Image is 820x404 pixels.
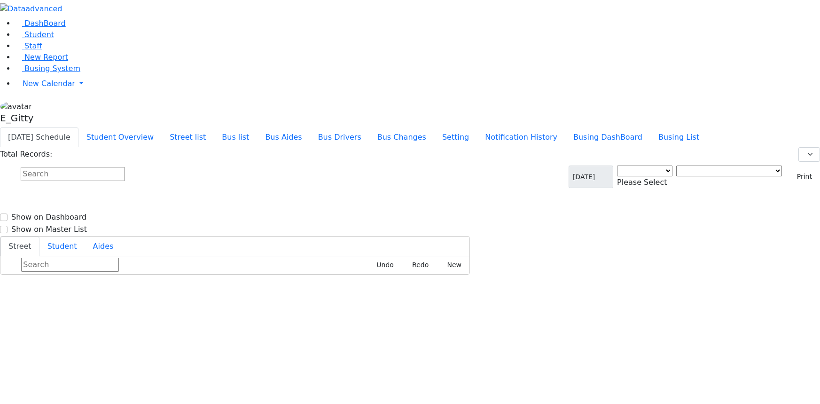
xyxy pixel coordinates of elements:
label: Show on Master List [11,224,87,235]
input: Search [21,258,119,272]
span: Student [24,30,54,39]
button: Street [0,237,39,256]
span: New Report [24,53,68,62]
div: Street [0,256,469,274]
span: Please Select [617,178,667,187]
label: Show on Dashboard [11,212,86,223]
button: Bus Aides [257,127,310,147]
a: Student [15,30,54,39]
span: Busing System [24,64,80,73]
button: Setting [434,127,477,147]
a: New Calendar [15,74,820,93]
span: New Calendar [23,79,75,88]
button: Undo [366,258,398,272]
button: Bus Drivers [310,127,369,147]
a: DashBoard [15,19,66,28]
a: Busing System [15,64,80,73]
button: New [437,258,466,272]
button: Redo [402,258,433,272]
a: New Report [15,53,68,62]
button: Busing List [650,127,707,147]
button: Bus Changes [369,127,434,147]
button: Bus list [214,127,257,147]
button: Print [786,169,816,184]
button: Street list [162,127,214,147]
button: Busing DashBoard [565,127,650,147]
button: Student [39,237,85,256]
button: Student Overview [78,127,162,147]
span: Staff [24,41,42,50]
button: Aides [85,237,122,256]
a: Staff [15,41,42,50]
button: Notification History [477,127,565,147]
select: Default select example [798,147,820,162]
input: Search [21,167,125,181]
span: DashBoard [24,19,66,28]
